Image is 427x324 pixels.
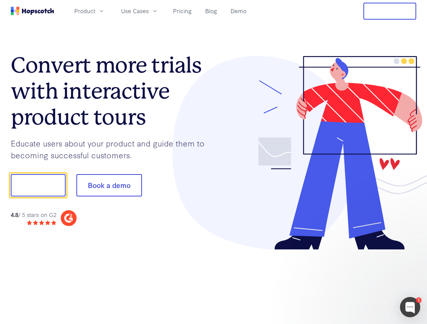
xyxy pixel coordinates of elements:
a: Blog [203,5,220,17]
a: Demo [228,5,249,17]
button: Product [70,5,109,17]
button: Book a demo [76,174,142,196]
button: Show me! [11,174,66,196]
span: Use Cases [121,7,149,15]
button: Use Cases [117,5,162,17]
strong: 4.8 [11,211,18,218]
h1: Convert more trials with interactive product tours [11,52,214,130]
div: 1 [416,297,422,303]
button: Free Trial [363,3,416,20]
p: Educate users about your product and guide them to becoming successful customers. [11,137,214,161]
a: Home [11,7,54,15]
span: Product [74,7,95,15]
a: Pricing [170,5,194,17]
div: / 5 stars on G2 [11,211,56,219]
